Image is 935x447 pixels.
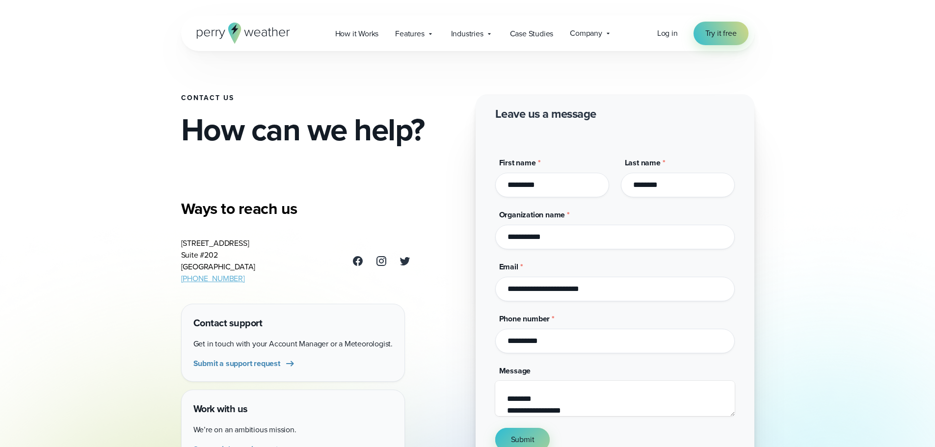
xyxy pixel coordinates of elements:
span: Features [395,28,424,40]
span: First name [499,157,536,168]
a: [PHONE_NUMBER] [181,273,245,284]
h4: Contact support [193,316,393,330]
h2: How can we help? [181,114,460,145]
a: Submit a support request [193,358,296,369]
span: Submit [511,434,534,446]
span: Case Studies [510,28,554,40]
h1: Contact Us [181,94,460,102]
span: Try it free [705,27,737,39]
span: Message [499,365,531,376]
span: Last name [625,157,661,168]
a: Log in [657,27,678,39]
address: [STREET_ADDRESS] Suite #202 [GEOGRAPHIC_DATA] [181,237,256,285]
span: Phone number [499,313,550,324]
p: We’re on an ambitious mission. [193,424,393,436]
a: How it Works [327,24,387,44]
h2: Leave us a message [495,106,596,122]
span: Submit a support request [193,358,280,369]
span: Organization name [499,209,565,220]
h3: Ways to reach us [181,199,411,218]
span: Email [499,261,518,272]
span: How it Works [335,28,379,40]
h4: Work with us [193,402,393,416]
p: Get in touch with your Account Manager or a Meteorologist. [193,338,393,350]
a: Case Studies [502,24,562,44]
a: Try it free [694,22,748,45]
span: Industries [451,28,483,40]
span: Company [570,27,602,39]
